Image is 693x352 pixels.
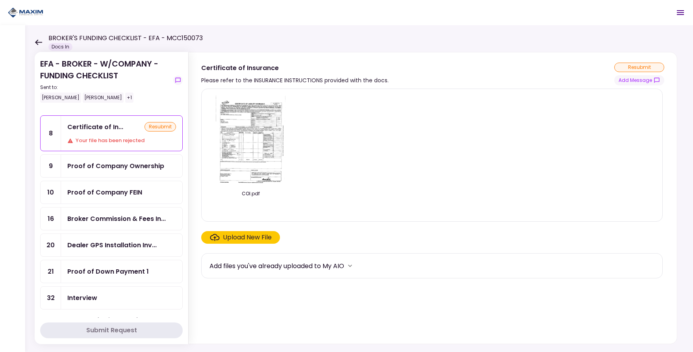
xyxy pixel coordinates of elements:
[209,261,344,271] div: Add files you've already uploaded to My AIO
[41,287,61,309] div: 32
[40,286,183,309] a: 32Interview
[67,214,166,224] div: Broker Commission & Fees Invoice
[40,154,183,178] a: 9Proof of Company Ownership
[344,260,356,272] button: more
[67,293,97,303] div: Interview
[614,63,664,72] div: resubmit
[48,43,72,51] div: Docs In
[67,161,164,171] div: Proof of Company Ownership
[41,116,61,151] div: 8
[40,93,81,103] div: [PERSON_NAME]
[145,122,176,132] div: resubmit
[223,233,272,242] div: Upload New File
[209,190,292,197] div: COI.pdf
[201,76,389,85] div: Please refer to the INSURANCE INSTRUCTIONS provided with the docs.
[671,3,690,22] button: Open menu
[40,322,183,338] button: Submit Request
[41,155,61,177] div: 9
[201,63,389,73] div: Certificate of Insurance
[40,84,170,91] div: Sent to:
[40,207,183,230] a: 16Broker Commission & Fees Invoice
[40,317,183,332] div: Completed items (24/32 Steps)
[41,234,61,256] div: 20
[48,33,203,43] h1: BROKER'S FUNDING CHECKLIST - EFA - MCC150073
[41,181,61,204] div: 10
[188,52,677,344] div: Certificate of InsurancePlease refer to the INSURANCE INSTRUCTIONS provided with the docs.resubmi...
[8,7,43,19] img: Partner icon
[40,260,183,283] a: 21Proof of Down Payment 1
[40,115,183,151] a: 8Certificate of InsuranceresubmitYour file has been rejected
[41,260,61,283] div: 21
[40,181,183,204] a: 10Proof of Company FEIN
[83,93,124,103] div: [PERSON_NAME]
[614,75,664,85] button: show-messages
[86,326,137,335] div: Submit Request
[67,267,149,276] div: Proof of Down Payment 1
[40,58,170,103] div: EFA - BROKER - W/COMPANY - FUNDING CHECKLIST
[41,207,61,230] div: 16
[67,187,142,197] div: Proof of Company FEIN
[67,240,157,250] div: Dealer GPS Installation Invoice
[40,233,183,257] a: 20Dealer GPS Installation Invoice
[67,122,123,132] div: Certificate of Insurance
[201,231,280,244] span: Click here to upload the required document
[125,93,133,103] div: +1
[67,137,176,145] div: Your file has been rejected
[173,76,183,85] button: show-messages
